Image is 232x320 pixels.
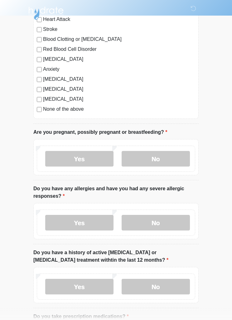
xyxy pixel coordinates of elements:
input: Blood Clotting or [MEDICAL_DATA] [37,37,42,42]
label: Yes [45,151,114,167]
label: Anxiety [43,66,195,73]
input: [MEDICAL_DATA] [37,57,42,62]
label: Yes [45,279,114,295]
label: [MEDICAL_DATA] [43,76,195,83]
label: Do you have a history of active [MEDICAL_DATA] or [MEDICAL_DATA] treatment withtin the last 12 mo... [33,249,199,264]
label: Yes [45,215,114,231]
label: [MEDICAL_DATA] [43,96,195,103]
label: Blood Clotting or [MEDICAL_DATA] [43,36,195,43]
input: [MEDICAL_DATA] [37,87,42,92]
input: [MEDICAL_DATA] [37,77,42,82]
label: No [122,279,190,295]
label: Stroke [43,26,195,33]
input: None of the above [37,107,42,112]
input: Stroke [37,27,42,32]
label: [MEDICAL_DATA] [43,86,195,93]
label: Red Blood Cell Disorder [43,46,195,53]
label: None of the above [43,106,195,113]
label: No [122,151,190,167]
input: [MEDICAL_DATA] [37,97,42,102]
label: Do you have any allergies and have you had any severe allergic responses? [33,185,199,200]
img: Hydrate IV Bar - Chandler Logo [27,5,65,20]
input: Anxiety [37,67,42,72]
input: Red Blood Cell Disorder [37,47,42,52]
label: Are you pregnant, possibly pregnant or breastfeeding? [33,129,167,136]
label: No [122,215,190,231]
label: [MEDICAL_DATA] [43,56,195,63]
